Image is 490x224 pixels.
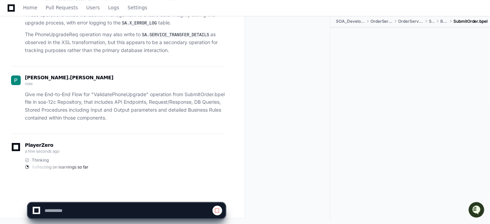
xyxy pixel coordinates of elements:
[32,157,49,163] span: Thinking
[468,201,487,220] iframe: Open customer support
[128,6,147,10] span: Settings
[25,149,59,154] span: a few seconds ago
[370,19,393,24] span: OrderServices
[108,6,119,10] span: Logs
[25,11,225,27] p: These operations utilize transaction management to ensure data integrity during the upgrade proce...
[11,75,21,85] img: ACg8ocLL3vXvdba5S5V7nChXuiKYjYAj5GQFF3QGVBb6etwgLiZA=s96-c
[429,19,435,24] span: SOA
[49,72,84,78] a: Powered byPylon
[23,51,113,58] div: Start new chat
[25,75,113,80] span: [PERSON_NAME].[PERSON_NAME]
[336,19,365,24] span: SOA_Development
[117,53,126,62] button: Start new chat
[32,164,88,170] span: Reflecting on learnings so far
[141,32,210,38] code: SA.SERVICE_TRANSFER_DETAILS
[23,58,87,64] div: We're available if you need us!
[25,143,53,147] span: PlayerZero
[46,6,78,10] span: Pull Requests
[7,28,126,39] div: Welcome
[441,19,448,24] span: BPEL
[7,51,19,64] img: 1756235613930-3d25f9e4-fa56-45dd-b3ad-e072dfbd1548
[121,20,158,27] code: SA.X_ERROR_LOG
[69,72,84,78] span: Pylon
[453,19,488,24] span: SubmitOrder.bpel
[7,7,21,21] img: PlayerZero
[398,19,423,24] span: OrderServiceOS
[25,81,33,86] span: now
[86,6,100,10] span: Users
[25,91,225,122] p: Give me End-to-End Flow for "ValidatePhoneUpgrade" operation from SubmitOrder.bpel file in soa-12...
[25,31,225,54] p: The PhoneUpgradeReq operation may also write to as observed in the XSL transformation, but this a...
[23,6,37,10] span: Home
